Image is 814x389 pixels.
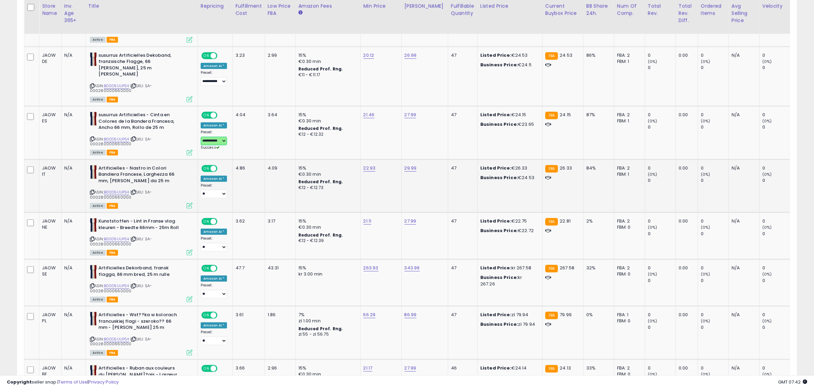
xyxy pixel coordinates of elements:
div: kr 267.58 [480,265,537,271]
div: N/A [732,52,754,58]
span: 26.33 [560,165,572,171]
span: | SKU: SA-000280000660000 [90,336,152,347]
a: 21.17 [363,365,373,372]
span: All listings currently available for purchase on Amazon [90,97,106,103]
div: 43.31 [268,265,290,271]
div: N/A [732,312,754,318]
b: Listed Price: [480,311,511,318]
div: 0 [762,365,790,371]
div: 46 [451,365,472,371]
div: FBA: 2 [617,112,640,118]
div: FBM: 0 [617,224,640,230]
div: 0.00 [679,112,693,118]
div: €24.53 [480,175,537,181]
div: Preset: [201,236,227,252]
div: €0.30 min [298,224,355,230]
img: 31wjFFIx5JL._SL40_.jpg [90,165,97,179]
img: 31wjFFIx5JL._SL40_.jpg [90,112,97,125]
b: Listed Price: [480,218,511,224]
div: 0 [648,312,676,318]
div: FBA: 2 [617,165,640,171]
small: FBA [545,265,558,272]
div: 0 [762,265,790,271]
div: FBA: 2 [617,365,640,371]
a: 21.11 [363,218,372,225]
div: N/A [64,165,80,171]
small: (0%) [701,225,710,230]
div: N/A [64,265,80,271]
div: 0 [648,165,676,171]
div: 0 [701,52,729,58]
b: Business Price: [480,274,518,281]
a: 27.99 [404,111,416,118]
div: 87% [586,112,609,118]
div: [PERSON_NAME] [404,2,445,10]
span: ON [202,266,211,271]
div: JAOW ES [42,112,56,124]
small: (0%) [762,59,772,64]
span: 79.99 [560,311,572,318]
div: Fulfillable Quantity [451,2,475,17]
div: 47 [451,265,472,271]
b: Listed Price: [480,365,511,371]
div: FBA: 1 [617,312,640,318]
div: N/A [732,165,754,171]
div: Current Buybox Price [545,2,581,17]
div: FBA: 2 [617,52,640,58]
b: susurrus Artificielles Dekoband, franzsische Flagge, 66 [PERSON_NAME], 25 m [PERSON_NAME] [98,52,182,79]
div: Velocity [762,2,787,10]
b: Listed Price: [480,165,511,171]
div: FBM: 1 [617,171,640,177]
span: All listings currently available for purchase on Amazon [90,37,106,43]
div: zł 79.94 [480,312,537,318]
small: (0%) [762,172,772,177]
div: Amazon AI * [201,63,227,69]
b: Listed Price: [480,265,511,271]
div: FBM: 1 [617,118,640,124]
div: 0 [648,265,676,271]
div: 4.09 [268,165,290,171]
span: All listings currently available for purchase on Amazon [90,350,106,356]
div: 0 [701,312,729,318]
a: 66.29 [363,311,376,318]
div: N/A [64,52,80,58]
div: Amazon Fees [298,2,358,10]
span: OFF [216,266,227,271]
span: ON [202,312,211,318]
span: FBA [107,350,118,356]
div: 15% [298,265,355,271]
a: 29.99 [404,165,417,172]
div: N/A [732,265,754,271]
small: (0%) [762,271,772,277]
div: JAOW NE [42,218,56,230]
span: 24.53 [560,52,572,58]
b: Artificielles - Ruban aux couleurs du [PERSON_NAME]?ais - Largeur 66 mm - [PERSON_NAME] de 25 m [98,365,182,386]
div: Preset: [201,70,227,86]
div: 33% [586,365,609,371]
div: 3.62 [236,218,259,224]
div: 0 [762,324,790,331]
span: ON [202,165,211,171]
div: Preset: [201,283,227,298]
div: Avg Selling Price [732,2,757,24]
div: 3.66 [236,365,259,371]
a: B00D5UUPS4 [104,336,129,342]
b: Artificielles - Nastro in Colori Bandiera Francese, Larghezza 66 mm, [PERSON_NAME] da 25 m [98,165,182,186]
b: Reduced Prof. Rng. [298,326,343,332]
b: Reduced Prof. Rng. [298,179,343,185]
div: Listed Price [480,2,539,10]
a: 86.99 [404,311,417,318]
small: (0%) [648,59,657,64]
div: N/A [732,112,754,118]
div: 15% [298,365,355,371]
div: €24.53 [480,52,537,58]
div: 0 [701,324,729,331]
small: (0%) [648,318,657,324]
span: | SKU: SA-000280000660000 [90,236,152,246]
small: FBA [545,218,558,226]
a: Privacy Policy [89,379,119,385]
a: Terms of Use [58,379,88,385]
span: OFF [216,112,227,118]
small: FBA [545,52,558,60]
div: 4.86 [236,165,259,171]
